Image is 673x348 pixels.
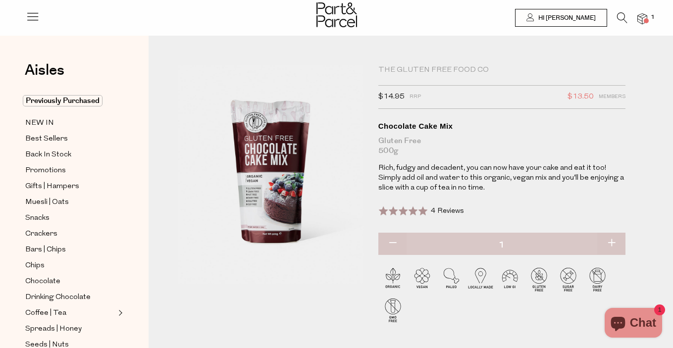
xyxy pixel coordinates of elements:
[378,121,626,131] div: Chocolate Cake Mix
[408,265,437,294] img: P_P-ICONS-Live_Bec_V11_Vegan.svg
[25,149,71,161] span: Back In Stock
[316,2,357,27] img: Part&Parcel
[25,164,115,177] a: Promotions
[378,91,405,103] span: $14.95
[25,292,91,303] span: Drinking Chocolate
[25,276,60,288] span: Chocolate
[495,265,524,294] img: P_P-ICONS-Live_Bec_V11_Low_Gi.svg
[378,163,626,193] p: Rich, fudgy and decadent, you can now have your cake and eat it too! Simply add oil and water to ...
[648,13,657,22] span: 1
[25,244,115,256] a: Bars | Chips
[25,196,115,208] a: Muesli | Oats
[378,65,626,75] div: The Gluten Free Food Co
[25,323,115,335] a: Spreads | Honey
[378,265,408,294] img: P_P-ICONS-Live_Bec_V11_Organic.svg
[431,207,464,215] span: 4 Reviews
[25,212,115,224] a: Snacks
[637,13,647,24] a: 1
[378,296,408,325] img: P_P-ICONS-Live_Bec_V11_GMO_Free.svg
[599,91,625,103] span: Members
[25,149,115,161] a: Back In Stock
[378,136,626,156] div: Gluten Free 500g
[25,259,115,272] a: Chips
[437,265,466,294] img: P_P-ICONS-Live_Bec_V11_Paleo.svg
[25,228,115,240] a: Crackers
[25,323,82,335] span: Spreads | Honey
[25,291,115,303] a: Drinking Chocolate
[25,117,115,129] a: NEW IN
[466,265,495,294] img: P_P-ICONS-Live_Bec_V11_Locally_Made_2.svg
[25,59,64,81] span: Aisles
[25,133,115,145] a: Best Sellers
[25,165,66,177] span: Promotions
[25,307,66,319] span: Coffee | Tea
[25,117,54,129] span: NEW IN
[25,63,64,88] a: Aisles
[410,91,421,103] span: RRP
[602,308,665,340] inbox-online-store-chat: Shopify online store chat
[536,14,596,22] span: Hi [PERSON_NAME]
[568,91,594,103] span: $13.50
[25,260,45,272] span: Chips
[25,307,115,319] a: Coffee | Tea
[515,9,607,27] a: Hi [PERSON_NAME]
[25,95,115,107] a: Previously Purchased
[583,265,612,294] img: P_P-ICONS-Live_Bec_V11_Dairy_Free.svg
[25,228,57,240] span: Crackers
[25,181,79,193] span: Gifts | Hampers
[25,212,50,224] span: Snacks
[25,180,115,193] a: Gifts | Hampers
[23,95,103,106] span: Previously Purchased
[25,197,69,208] span: Muesli | Oats
[25,275,115,288] a: Chocolate
[25,244,66,256] span: Bars | Chips
[554,265,583,294] img: P_P-ICONS-Live_Bec_V11_Sugar_Free.svg
[25,133,68,145] span: Best Sellers
[116,307,123,319] button: Expand/Collapse Coffee | Tea
[178,65,363,284] img: Chocolate Cake Mix
[524,265,554,294] img: P_P-ICONS-Live_Bec_V11_Gluten_Free.svg
[378,233,626,257] input: QTY Chocolate Cake Mix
